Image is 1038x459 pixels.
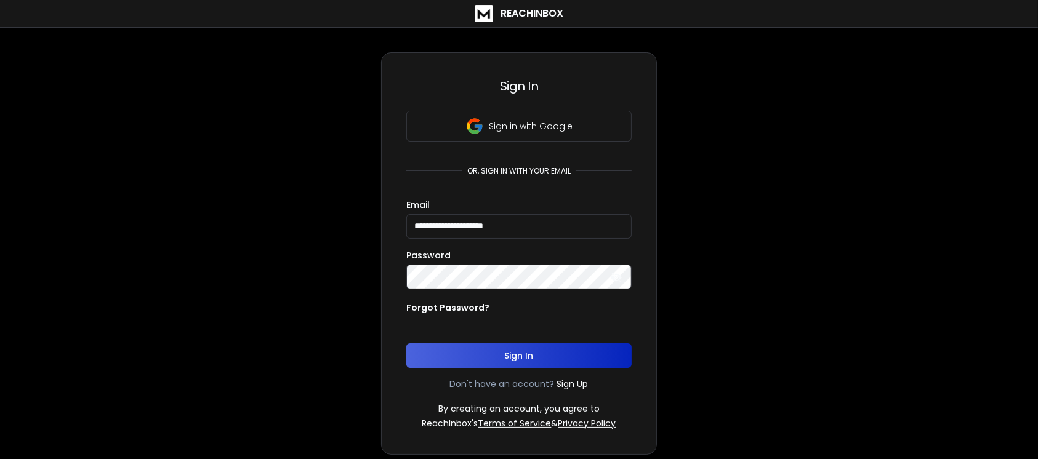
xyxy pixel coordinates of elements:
h1: ReachInbox [501,6,563,21]
h3: Sign In [406,78,632,95]
p: or, sign in with your email [462,166,576,176]
a: Terms of Service [478,417,552,429]
a: ReachInbox [475,5,563,22]
label: Password [406,251,451,260]
img: logo [475,5,493,22]
p: ReachInbox's & [422,417,616,429]
button: Sign In [406,343,632,368]
button: Sign in with Google [406,111,632,142]
label: Email [406,201,430,209]
p: Sign in with Google [489,120,573,132]
p: Forgot Password? [406,301,489,314]
p: By creating an account, you agree to [438,402,600,415]
a: Sign Up [557,378,589,390]
p: Don't have an account? [450,378,555,390]
a: Privacy Policy [558,417,616,429]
